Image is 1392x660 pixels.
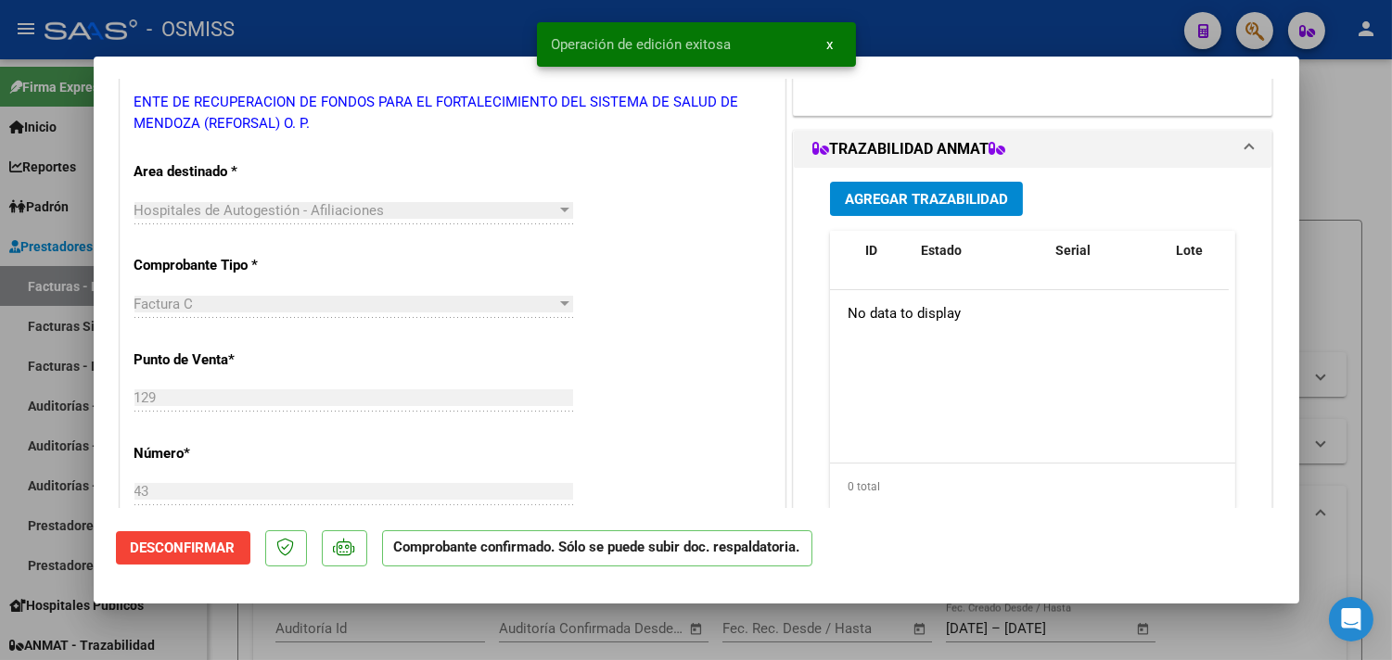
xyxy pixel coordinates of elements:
button: Desconfirmar [116,531,250,565]
p: Punto de Venta [134,349,326,371]
p: Comprobante confirmado. Sólo se puede subir doc. respaldatoria. [382,530,812,566]
mat-expansion-panel-header: TRAZABILIDAD ANMAT [794,131,1272,168]
span: ID [865,243,877,258]
span: Hospitales de Autogestión - Afiliaciones [134,202,385,219]
button: x [812,28,849,61]
h1: TRAZABILIDAD ANMAT [812,138,1005,160]
span: x [827,36,834,53]
div: 0 total [830,463,1236,510]
span: Estado [921,243,962,258]
div: No data to display [830,290,1229,336]
p: Area destinado * [134,161,326,183]
button: Agregar Trazabilidad [830,182,1023,216]
div: TRAZABILIDAD ANMAT [794,168,1272,552]
span: Factura C [134,296,194,312]
div: Open Intercom Messenger [1329,597,1373,641]
p: Número [134,443,326,464]
span: Serial [1055,243,1091,258]
datatable-header-cell: Lote [1169,231,1247,292]
datatable-header-cell: Serial [1048,231,1169,292]
datatable-header-cell: ID [858,231,913,292]
span: Operación de edición exitosa [552,35,732,54]
datatable-header-cell: Estado [913,231,1048,292]
p: ENTE DE RECUPERACION DE FONDOS PARA EL FORTALECIMIENTO DEL SISTEMA DE SALUD DE MENDOZA (REFORSAL)... [134,92,771,133]
span: Agregar Trazabilidad [845,191,1008,208]
span: Lote [1176,243,1203,258]
span: Desconfirmar [131,539,236,556]
p: Comprobante Tipo * [134,255,326,276]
